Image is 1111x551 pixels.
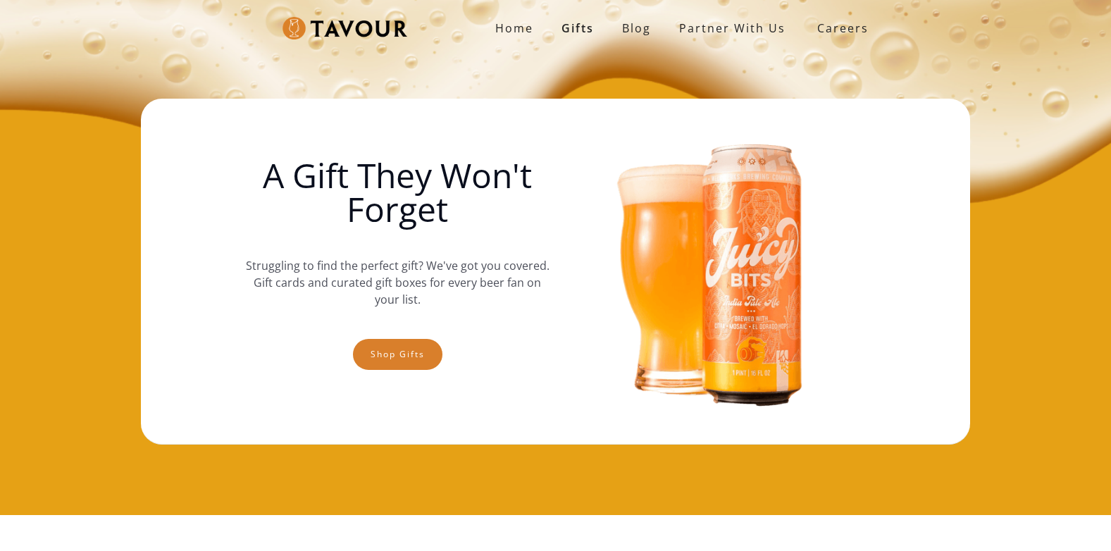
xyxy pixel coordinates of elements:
a: Gifts [547,14,608,42]
p: Struggling to find the perfect gift? We've got you covered. Gift cards and curated gift boxes for... [245,243,550,322]
strong: Careers [817,14,869,42]
strong: Home [495,20,533,36]
a: Home [481,14,547,42]
a: partner with us [665,14,800,42]
a: Careers [800,8,879,48]
a: Shop gifts [353,339,442,370]
a: Blog [608,14,665,42]
h1: A Gift They Won't Forget [245,159,550,226]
